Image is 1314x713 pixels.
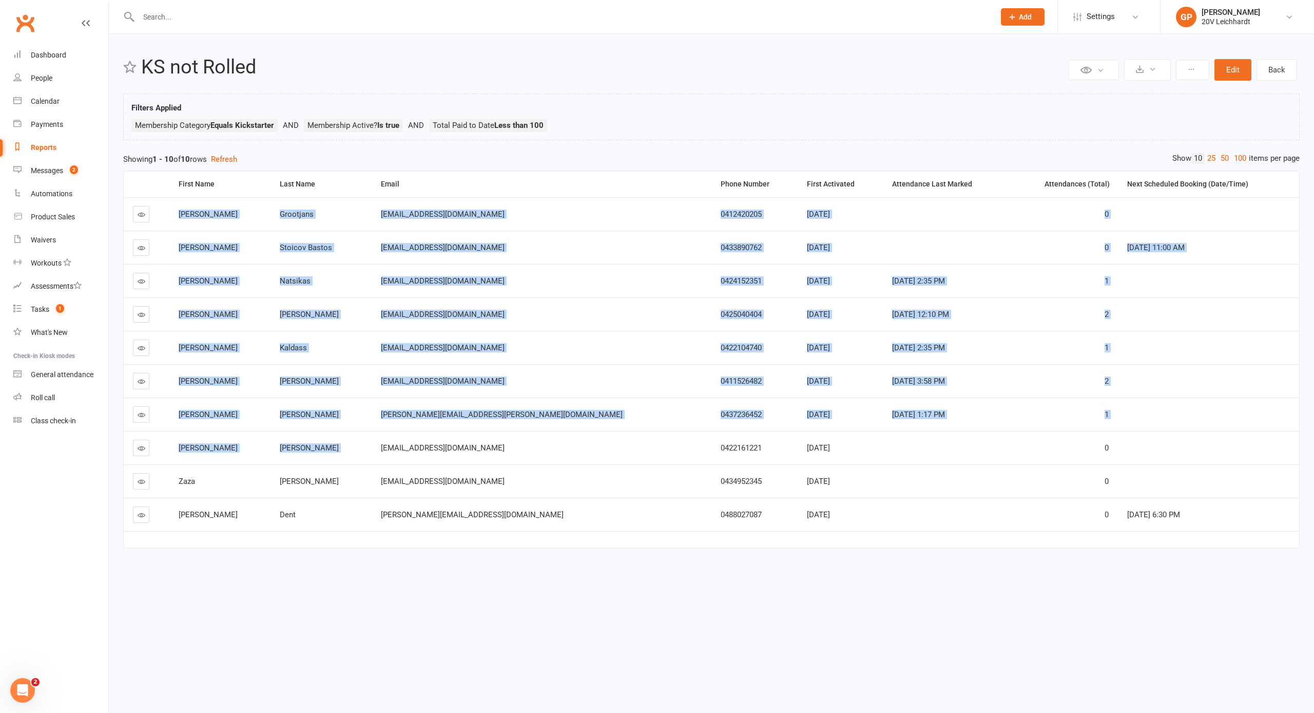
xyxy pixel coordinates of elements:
[807,377,830,386] span: [DATE]
[13,298,108,321] a: Tasks 1
[433,121,544,130] span: Total Paid to Date
[31,120,63,128] div: Payments
[892,276,945,286] span: [DATE] 2:35 PM
[31,282,82,290] div: Assessments
[179,377,238,386] span: [PERSON_NAME]
[31,143,56,152] div: Reports
[381,243,505,252] span: [EMAIL_ADDRESS][DOMAIN_NAME]
[31,417,76,425] div: Class check-in
[13,321,108,344] a: What's New
[280,510,296,519] span: Dent
[807,276,830,286] span: [DATE]
[721,180,789,188] div: Phone Number
[210,121,274,130] strong: Equals Kickstarter
[721,377,762,386] span: 0411526482
[1176,7,1196,27] div: GP
[179,180,262,188] div: First Name
[70,165,78,174] span: 2
[1087,5,1115,28] span: Settings
[381,443,505,453] span: [EMAIL_ADDRESS][DOMAIN_NAME]
[1231,153,1249,164] a: 100
[280,243,332,252] span: Stoicov Bastos
[1214,59,1251,81] button: Edit
[721,410,762,419] span: 0437236452
[381,210,505,219] span: [EMAIL_ADDRESS][DOMAIN_NAME]
[179,343,238,352] span: [PERSON_NAME]
[807,410,830,419] span: [DATE]
[1019,13,1032,21] span: Add
[13,409,108,433] a: Class kiosk mode
[31,213,75,221] div: Product Sales
[13,252,108,275] a: Workouts
[721,477,762,486] span: 0434952345
[31,328,68,336] div: What's New
[1019,180,1110,188] div: Attendances (Total)
[1105,443,1109,453] span: 0
[381,180,703,188] div: Email
[807,210,830,219] span: [DATE]
[31,678,40,686] span: 2
[1105,243,1109,252] span: 0
[892,377,945,386] span: [DATE] 3:58 PM
[1205,153,1218,164] a: 25
[123,153,1300,165] div: Showing of rows
[807,243,830,252] span: [DATE]
[1191,153,1205,164] a: 10
[13,136,108,159] a: Reports
[807,343,830,352] span: [DATE]
[1105,210,1109,219] span: 0
[1105,343,1109,352] span: 1
[179,477,195,486] span: Zaza
[892,180,1002,188] div: Attendance Last Marked
[280,410,339,419] span: [PERSON_NAME]
[179,276,238,286] span: [PERSON_NAME]
[1218,153,1231,164] a: 50
[721,210,762,219] span: 0412420205
[1105,310,1109,319] span: 2
[136,10,988,24] input: Search...
[135,121,274,130] span: Membership Category
[721,243,762,252] span: 0433890762
[280,210,314,219] span: Grootjans
[280,477,339,486] span: [PERSON_NAME]
[807,443,830,453] span: [DATE]
[31,190,72,198] div: Automations
[381,276,505,286] span: [EMAIL_ADDRESS][DOMAIN_NAME]
[1202,8,1260,17] div: [PERSON_NAME]
[131,103,181,112] strong: Filters Applied
[141,57,1066,78] h2: KS not Rolled
[721,510,762,519] span: 0488027087
[280,343,307,352] span: Kaldass
[179,410,238,419] span: [PERSON_NAME]
[494,121,544,130] strong: Less than 100
[721,276,762,286] span: 0424152351
[892,310,949,319] span: [DATE] 12:10 PM
[280,443,339,453] span: [PERSON_NAME]
[892,343,945,352] span: [DATE] 2:35 PM
[721,310,762,319] span: 0425040404
[1105,377,1109,386] span: 2
[1257,59,1297,81] a: Back
[381,410,623,419] span: [PERSON_NAME][EMAIL_ADDRESS][PERSON_NAME][DOMAIN_NAME]
[280,180,363,188] div: Last Name
[13,67,108,90] a: People
[179,510,238,519] span: [PERSON_NAME]
[13,44,108,67] a: Dashboard
[13,113,108,136] a: Payments
[381,377,505,386] span: [EMAIL_ADDRESS][DOMAIN_NAME]
[179,443,238,453] span: [PERSON_NAME]
[31,51,66,59] div: Dashboard
[807,477,830,486] span: [DATE]
[381,510,564,519] span: [PERSON_NAME][EMAIL_ADDRESS][DOMAIN_NAME]
[280,310,339,319] span: [PERSON_NAME]
[1105,410,1109,419] span: 1
[381,343,505,352] span: [EMAIL_ADDRESS][DOMAIN_NAME]
[13,229,108,252] a: Waivers
[13,159,108,182] a: Messages 2
[31,236,56,244] div: Waivers
[721,343,762,352] span: 0422104740
[1105,510,1109,519] span: 0
[1202,17,1260,26] div: 20V Leichhardt
[31,74,52,82] div: People
[1105,477,1109,486] span: 0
